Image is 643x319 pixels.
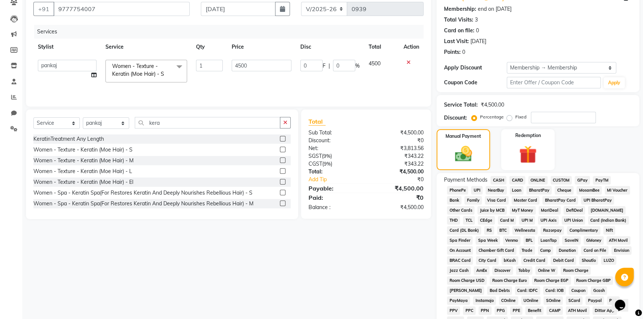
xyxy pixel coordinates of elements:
span: Room Charge USD [447,276,487,285]
a: Add Tip [303,176,377,183]
span: ATH Movil [607,236,630,245]
th: Total [364,39,399,55]
iframe: chat widget [612,289,636,312]
span: Jazz Cash [447,266,471,275]
span: PhonePe [447,186,468,195]
div: ₹4,500.00 [366,168,429,176]
span: Wellnessta [512,226,538,235]
span: bKash [502,256,518,265]
label: Fixed [515,114,526,120]
div: Balance : [303,204,366,211]
span: PayMaya [447,296,470,305]
div: Total: [303,168,366,176]
span: RS [484,226,494,235]
div: ₹3,813.56 [366,144,429,152]
span: Complimentary [567,226,600,235]
span: CEdge [478,216,495,225]
span: | [329,62,330,70]
span: Dittor App [593,306,617,315]
th: Qty [192,39,227,55]
span: Donation [556,246,578,255]
span: PPC [463,306,476,315]
div: Payable: [303,184,366,193]
div: Women - Texture - Keratin (Moe Hair) - M [33,157,134,165]
input: Search by Name/Mobile/Email/Code [53,2,190,16]
span: PPV [447,306,460,315]
span: Shoutlo [579,256,598,265]
span: TCL [463,216,475,225]
img: _cash.svg [450,144,477,164]
span: Card (DL Bank) [447,226,481,235]
span: Razorpay [541,226,564,235]
span: BTC [497,226,509,235]
span: Card (Indian Bank) [588,216,629,225]
span: SGST [309,153,322,159]
span: 9% [324,161,331,167]
div: Discount: [444,114,467,122]
span: Loan [510,186,524,195]
span: GMoney [584,236,604,245]
span: GPay [575,176,590,185]
span: CUSTOM [551,176,572,185]
th: Action [399,39,424,55]
div: Women - Spa - Keratin Spa(For Restores Keratin And Deeply Nourishes Rebellious Hair) - S [33,189,252,197]
div: Women - Texture - Keratin (Moe Hair) - El [33,178,133,186]
div: 3 [475,16,478,24]
span: MariDeal [539,206,561,215]
div: ( ) [303,152,366,160]
span: PPE [510,306,522,315]
span: [DOMAIN_NAME] [588,206,626,215]
span: ONLINE [528,176,548,185]
div: ₹4,500.00 [366,204,429,211]
div: ₹4,500.00 [366,129,429,137]
span: Credit Card [521,256,548,265]
span: UPI Union [562,216,585,225]
a: x [164,71,167,77]
div: Women - Texture - Keratin (Moe Hair) - S [33,146,133,154]
span: Card M [498,216,516,225]
span: Women - Texture - Keratin (Moe Hair) - S [112,63,164,77]
span: Card on File [581,246,608,255]
div: ₹4,500.00 [366,184,429,193]
img: _gift.svg [513,143,542,166]
span: MyT Money [510,206,536,215]
div: ₹343.22 [366,160,429,168]
th: Price [227,39,296,55]
input: Enter Offer / Coupon Code [507,77,601,88]
th: Service [101,39,192,55]
span: Visa Card [485,196,509,205]
span: Family [464,196,482,205]
div: ( ) [303,160,366,168]
span: Paypal [585,296,604,305]
th: Stylist [33,39,101,55]
span: Benefit [525,306,544,315]
span: 4500 [369,60,381,67]
span: PPG [495,306,507,315]
div: ₹0 [376,176,429,183]
span: Comp [538,246,554,255]
span: 9% [323,153,330,159]
span: UPI Axis [538,216,559,225]
span: MI Voucher [605,186,630,195]
span: City Card [476,256,499,265]
div: ₹0 [366,193,429,202]
div: 0 [476,27,479,35]
span: Spa Week [476,236,500,245]
span: AmEx [474,266,489,275]
input: Search or Scan [135,117,280,128]
th: Disc [296,39,364,55]
div: Sub Total: [303,129,366,137]
div: ₹4,500.00 [481,101,504,109]
div: Membership: [444,5,476,13]
label: Redemption [515,132,541,139]
div: Services [34,25,429,39]
span: CASH [490,176,506,185]
span: Envision [611,246,631,255]
span: ATH Movil [566,306,590,315]
div: Apply Discount [444,64,507,72]
span: [PERSON_NAME] [447,286,484,295]
div: Total Visits: [444,16,473,24]
div: 0 [462,48,465,56]
button: +91 [33,2,54,16]
span: Online W [535,266,558,275]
